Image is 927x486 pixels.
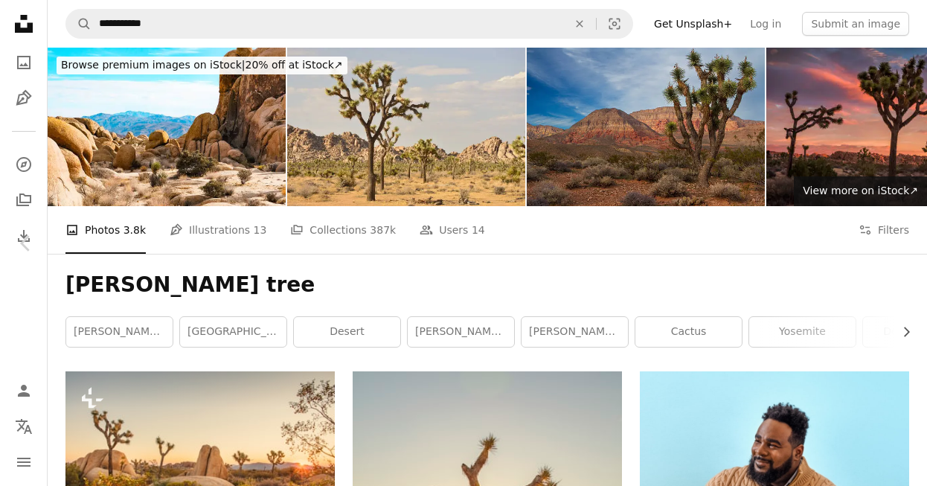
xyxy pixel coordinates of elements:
[9,447,39,477] button: Menu
[635,317,742,347] a: cactus
[9,83,39,113] a: Illustrations
[803,185,918,196] span: View more on iStock ↗
[48,48,286,206] img: Joshua Tree Boulders
[254,222,267,238] span: 13
[645,12,741,36] a: Get Unsplash+
[180,317,286,347] a: [GEOGRAPHIC_DATA]
[61,59,245,71] span: Browse premium images on iStock |
[563,10,596,38] button: Clear
[794,176,927,206] a: View more on iStock↗
[65,272,909,298] h1: [PERSON_NAME] tree
[741,12,790,36] a: Log in
[290,206,396,254] a: Collections 387k
[9,48,39,77] a: Photos
[749,317,856,347] a: yosemite
[9,376,39,406] a: Log in / Sign up
[294,317,400,347] a: desert
[527,48,765,206] img: Virgin River Canyon
[287,48,525,206] img: Numerous Joshua Trees Surrounded By Rock Formations
[66,317,173,347] a: [PERSON_NAME][GEOGRAPHIC_DATA]
[859,206,909,254] button: Filters
[66,10,92,38] button: Search Unsplash
[65,9,633,39] form: Find visuals sitewide
[61,59,343,71] span: 20% off at iStock ↗
[170,206,266,254] a: Illustrations 13
[9,412,39,441] button: Language
[875,172,927,315] a: Next
[65,455,335,468] a: the sun is setting over the desert with joshua trees
[370,222,396,238] span: 387k
[420,206,485,254] a: Users 14
[48,48,356,83] a: Browse premium images on iStock|20% off at iStock↗
[522,317,628,347] a: [PERSON_NAME] tree sunset
[893,317,909,347] button: scroll list to the right
[597,10,632,38] button: Visual search
[802,12,909,36] button: Submit an image
[9,150,39,179] a: Explore
[472,222,485,238] span: 14
[408,317,514,347] a: [PERSON_NAME] tree night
